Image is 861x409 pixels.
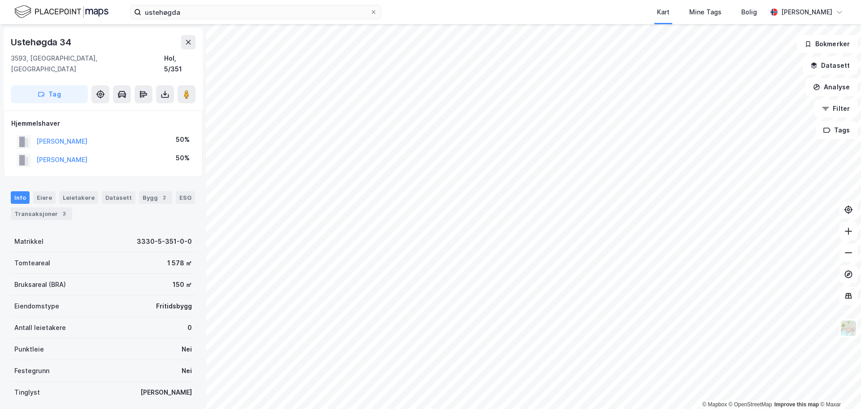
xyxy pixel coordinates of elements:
[176,191,195,204] div: ESG
[14,322,66,333] div: Antall leietakere
[11,207,72,220] div: Transaksjoner
[14,236,43,247] div: Matrikkel
[102,191,135,204] div: Datasett
[689,7,722,18] div: Mine Tags
[11,35,73,49] div: Ustehøgda 34
[60,209,69,218] div: 3
[14,365,49,376] div: Festegrunn
[781,7,832,18] div: [PERSON_NAME]
[59,191,98,204] div: Leietakere
[14,301,59,312] div: Eiendomstype
[14,387,40,398] div: Tinglyst
[182,344,192,355] div: Nei
[11,53,164,75] div: 3593, [GEOGRAPHIC_DATA], [GEOGRAPHIC_DATA]
[187,322,192,333] div: 0
[156,301,192,312] div: Fritidsbygg
[173,279,192,290] div: 150 ㎡
[164,53,196,75] div: Hol, 5/351
[11,191,30,204] div: Info
[657,7,670,18] div: Kart
[814,100,857,118] button: Filter
[141,5,370,19] input: Søk på adresse, matrikkel, gårdeiere, leietakere eller personer
[139,191,172,204] div: Bygg
[182,365,192,376] div: Nei
[167,258,192,268] div: 1 578 ㎡
[741,7,757,18] div: Bolig
[702,401,727,408] a: Mapbox
[137,236,192,247] div: 3330-5-351-0-0
[14,344,44,355] div: Punktleie
[805,78,857,96] button: Analyse
[816,366,861,409] div: Kontrollprogram for chat
[816,366,861,409] iframe: Chat Widget
[803,57,857,75] button: Datasett
[840,320,857,337] img: Z
[816,121,857,139] button: Tags
[774,401,819,408] a: Improve this map
[11,85,88,103] button: Tag
[14,279,66,290] div: Bruksareal (BRA)
[14,4,109,20] img: logo.f888ab2527a4732fd821a326f86c7f29.svg
[729,401,772,408] a: OpenStreetMap
[176,134,190,145] div: 50%
[14,258,50,268] div: Tomteareal
[140,387,192,398] div: [PERSON_NAME]
[33,191,56,204] div: Eiere
[160,193,169,202] div: 2
[176,153,190,163] div: 50%
[797,35,857,53] button: Bokmerker
[11,118,195,129] div: Hjemmelshaver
